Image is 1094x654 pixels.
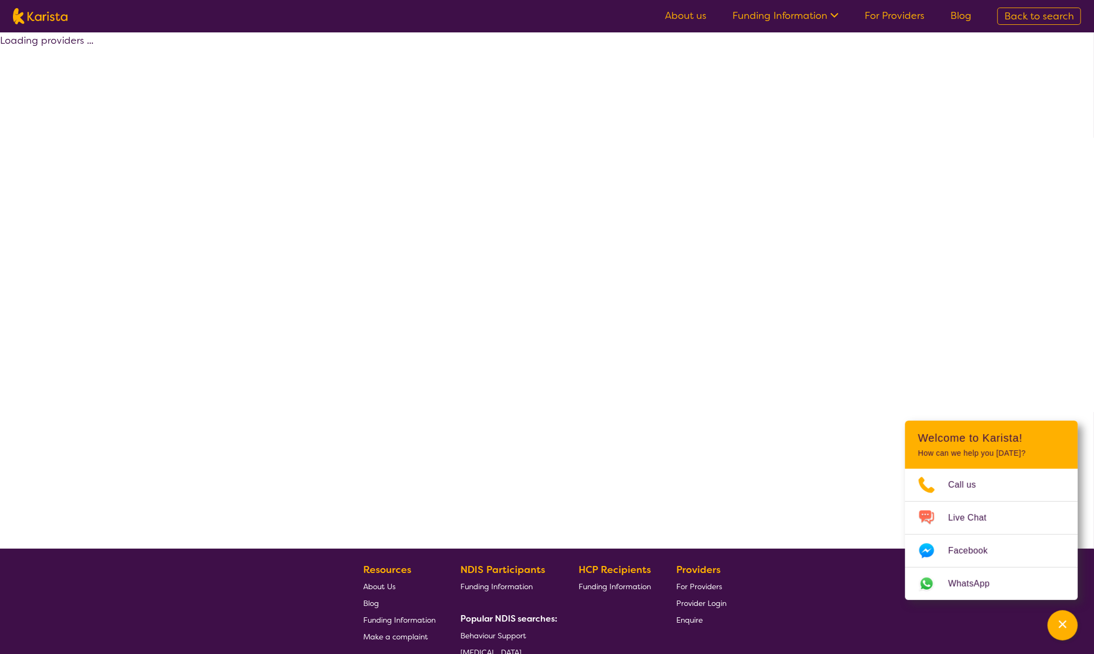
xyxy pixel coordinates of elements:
a: Back to search [997,8,1081,25]
a: For Providers [676,578,726,595]
span: Back to search [1004,10,1074,23]
span: Funding Information [579,582,651,591]
h2: Welcome to Karista! [918,431,1065,444]
span: For Providers [676,582,722,591]
span: Blog [363,598,379,608]
a: Funding Information [461,578,554,595]
b: NDIS Participants [461,563,546,576]
a: About us [665,9,706,22]
a: Funding Information [363,611,436,628]
a: Blog [363,595,436,611]
span: About Us [363,582,396,591]
b: Resources [363,563,411,576]
span: Behaviour Support [461,631,527,640]
span: Funding Information [363,615,436,625]
a: Funding Information [732,9,839,22]
a: Funding Information [579,578,651,595]
a: Enquire [676,611,726,628]
a: Blog [950,9,971,22]
b: Providers [676,563,721,576]
span: WhatsApp [948,576,1003,592]
span: Provider Login [676,598,726,608]
a: For Providers [865,9,925,22]
a: Provider Login [676,595,726,611]
span: Facebook [948,543,1001,559]
span: Call us [948,477,989,493]
b: Popular NDIS searches: [461,613,558,624]
a: About Us [363,578,436,595]
button: Channel Menu [1048,610,1078,640]
a: Web link opens in a new tab. [905,568,1078,600]
ul: Choose channel [905,469,1078,600]
span: Enquire [676,615,703,625]
span: Funding Information [461,582,533,591]
p: How can we help you [DATE]? [918,449,1065,458]
span: Make a complaint [363,632,428,642]
div: Channel Menu [905,421,1078,600]
span: Live Chat [948,510,1000,526]
img: Karista logo [13,8,67,24]
a: Make a complaint [363,628,436,645]
b: HCP Recipients [579,563,651,576]
a: Behaviour Support [461,627,554,644]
